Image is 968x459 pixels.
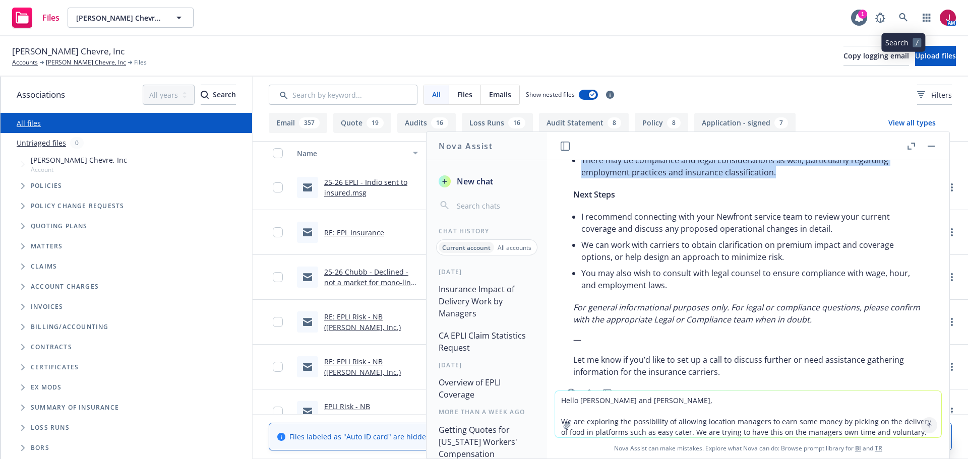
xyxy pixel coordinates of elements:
input: Search by keyword... [269,85,417,105]
span: [PERSON_NAME] Chevre, Inc [76,13,163,23]
a: more [946,271,958,283]
div: 0 [70,137,84,149]
span: Filters [917,90,952,100]
span: Emails [489,89,511,100]
a: Accounts [12,58,38,67]
input: Toggle Row Selected [273,317,283,327]
button: New chat [435,172,539,190]
a: more [946,316,958,328]
button: SearchSearch [201,85,236,105]
span: Show nested files [526,90,575,99]
a: RE: EPL Insurance [324,228,384,237]
div: Tree Example [1,153,252,317]
span: Files [134,58,147,67]
span: Account charges [31,284,99,290]
span: Loss Runs [31,425,70,431]
li: You may also wish to consult with legal counsel to ensure compliance with wage, hour, and employm... [581,265,923,293]
a: more [946,226,958,238]
span: Next Steps [573,189,615,200]
button: CA EPLI Claim Statistics Request [435,326,539,357]
span: Matters [31,243,63,249]
img: photo [940,10,956,26]
button: Overview of EPLI Coverage [435,373,539,404]
em: For general informational purposes only. For legal or compliance questions, please confirm with t... [573,302,920,325]
span: New chat [455,175,493,187]
p: All accounts [498,243,531,252]
a: BI [855,444,861,452]
span: [PERSON_NAME] Chevre, Inc [31,155,127,165]
span: Account [31,165,127,174]
a: more [946,406,958,418]
a: 25-26 EPLI - Indio sent to insured.msg [324,177,407,198]
span: Claims [31,264,57,270]
input: Select all [273,148,283,158]
span: Upload files [915,51,956,60]
div: [DATE] [427,268,547,276]
span: BORs [31,445,49,451]
a: Switch app [917,8,937,28]
span: Invoices [31,304,64,310]
span: Files [457,89,472,100]
button: Loss Runs [462,113,533,133]
div: 19 [367,117,384,128]
button: View all types [872,113,952,133]
button: File type [422,141,551,165]
p: Current account [442,243,491,252]
button: Thumbs down [599,386,616,400]
span: [PERSON_NAME] Chevre, Inc [12,45,125,58]
button: Filters [917,85,952,105]
input: Toggle Row Selected [273,182,283,192]
div: 357 [299,117,320,128]
a: All files [17,118,41,128]
span: Contracts [31,344,72,350]
div: 8 [667,117,681,128]
svg: Search [201,91,209,99]
button: [PERSON_NAME] Chevre, Inc [68,8,194,28]
span: Policy change requests [31,203,124,209]
div: 16 [508,117,525,128]
h1: Nova Assist [439,140,493,152]
span: Associations [17,88,65,101]
button: Name [293,141,422,165]
svg: Copy to clipboard [567,388,576,398]
div: Chat History [427,227,547,235]
a: Untriaged files [17,138,66,148]
div: 7 [774,117,788,128]
span: Certificates [31,364,79,370]
span: Nova Assist can make mistakes. Explore what Nova can do: Browse prompt library for and [551,438,945,458]
button: Email [269,113,327,133]
a: EPLI Risk - NB ([PERSON_NAME], Inc.) [324,402,401,422]
p: — [573,334,923,346]
li: There may be compliance and legal considerations as well, particularly regarding employment pract... [581,152,923,180]
li: We can work with carriers to obtain clarification on premium impact and coverage options, or help... [581,237,923,265]
input: Toggle Row Selected [273,362,283,372]
button: Audit Statement [539,113,629,133]
div: Search [201,85,236,104]
div: 8 [608,117,621,128]
span: Files [42,14,59,22]
input: Search chats [455,199,535,213]
button: Upload files [915,46,956,66]
a: Files [8,4,64,32]
a: Search [893,8,914,28]
div: Folder Tree Example [1,317,252,458]
a: RE: EPLI Risk - NB ([PERSON_NAME], Inc.) [324,357,401,377]
a: Report a Bug [870,8,890,28]
div: 1 [858,10,867,19]
div: 16 [431,117,448,128]
span: Quoting plans [31,223,88,229]
button: Copy logging email [843,46,909,66]
div: [DATE] [427,361,547,369]
a: more [946,181,958,193]
a: RE: EPLI Risk - NB ([PERSON_NAME], Inc.) [324,312,401,332]
input: Toggle Row Selected [273,227,283,237]
span: Copy logging email [843,51,909,60]
button: Quote [333,113,391,133]
li: I recommend connecting with your Newfront service team to review your current coverage and discus... [581,209,923,237]
a: 25-26 Chubb - Declined - not a market for mono-line EPLI in [GEOGRAPHIC_DATA]msg [324,267,415,308]
button: Insurance Impact of Delivery Work by Managers [435,280,539,322]
span: Summary of insurance [31,405,119,411]
span: All [432,89,441,100]
a: [PERSON_NAME] Chevre, Inc [46,58,126,67]
span: Filters [931,90,952,100]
